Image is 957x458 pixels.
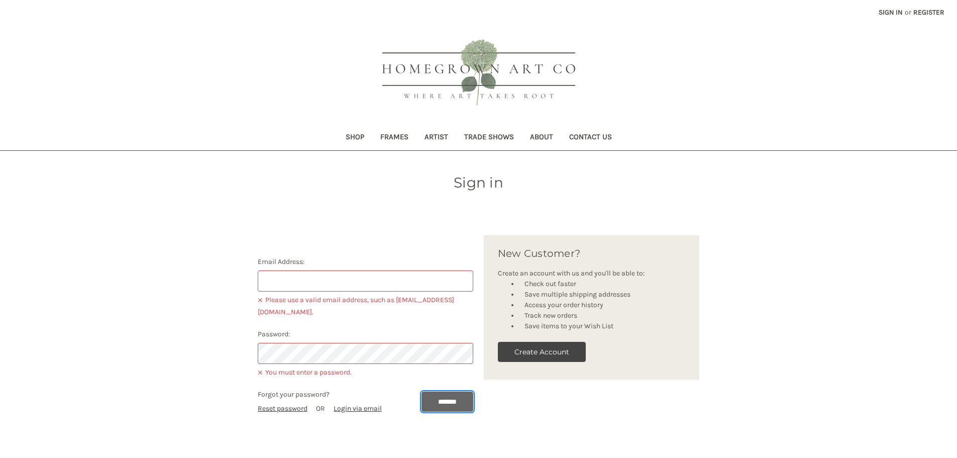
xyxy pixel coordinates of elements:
a: About [522,126,561,150]
a: Reset password [258,404,307,413]
span: OR [316,404,325,413]
label: Password: [258,329,473,339]
li: Track new orders [519,310,685,321]
span: Please use a valid email address, such as [EMAIL_ADDRESS][DOMAIN_NAME]. [258,294,473,318]
p: Create an account with us and you'll be able to: [498,268,685,279]
a: Shop [338,126,372,150]
a: Contact Us [561,126,620,150]
a: Create Account [498,351,586,359]
li: Access your order history [519,300,685,310]
li: Save multiple shipping addresses [519,289,685,300]
h1: Sign in [253,172,705,193]
button: Create Account [498,342,586,362]
a: Artist [416,126,456,150]
span: or [904,7,912,18]
a: Login via email [334,404,382,413]
span: You must enter a password. [258,367,473,379]
h2: New Customer? [498,246,685,261]
a: Frames [372,126,416,150]
img: HOMEGROWN ART CO [366,28,592,119]
p: Forgot your password? [258,389,382,400]
a: Trade Shows [456,126,522,150]
li: Save items to your Wish List [519,321,685,331]
li: Check out faster [519,279,685,289]
label: Email Address: [258,256,473,267]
